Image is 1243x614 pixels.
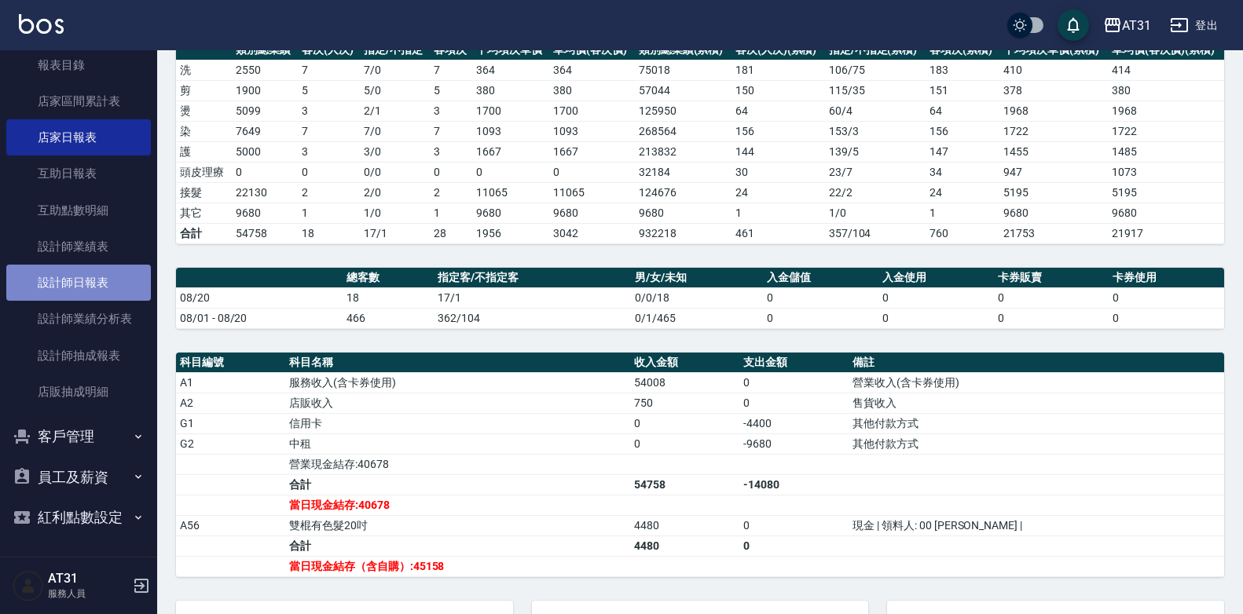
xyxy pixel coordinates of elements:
td: 156 [731,121,825,141]
a: 設計師抽成報表 [6,338,151,374]
td: 9680 [472,203,549,223]
td: 17/1 [360,223,430,243]
th: 備註 [849,353,1224,373]
td: 5195 [1108,182,1224,203]
td: 當日現金結存:40678 [285,495,630,515]
td: 接髮 [176,182,232,203]
td: 153 / 3 [825,121,926,141]
td: 106 / 75 [825,60,926,80]
td: 1700 [549,101,635,121]
td: 28 [430,223,472,243]
td: 0 [232,162,298,182]
th: 支出金額 [739,353,849,373]
td: 151 [926,80,999,101]
td: 0 [878,308,994,328]
td: -14080 [739,474,849,495]
td: 3 [430,141,472,162]
td: 1093 [549,121,635,141]
td: 1722 [1108,121,1224,141]
td: 54008 [630,372,739,393]
th: 收入金額 [630,353,739,373]
td: 0 [739,515,849,535]
td: 380 [1108,80,1224,101]
td: 0 [878,287,994,308]
td: 1 / 0 [360,203,430,223]
td: 1485 [1108,141,1224,162]
td: 380 [472,80,549,101]
td: 店販收入 [285,393,630,413]
td: 22 / 2 [825,182,926,203]
button: AT31 [1097,9,1157,42]
td: 營業收入(含卡券使用) [849,372,1224,393]
td: 1 [298,203,360,223]
a: 店販抽成明細 [6,374,151,410]
td: 1700 [472,101,549,121]
div: AT31 [1122,16,1151,35]
td: 18 [343,287,434,308]
td: 1968 [1108,101,1224,121]
td: 1722 [999,121,1108,141]
td: 5195 [999,182,1108,203]
td: 9680 [1108,203,1224,223]
table: a dense table [176,268,1224,329]
td: 5099 [232,101,298,121]
td: 08/20 [176,287,343,308]
td: 139 / 5 [825,141,926,162]
td: 5000 [232,141,298,162]
button: save [1058,9,1089,41]
th: 入金儲值 [763,268,878,288]
td: 750 [630,393,739,413]
a: 設計師業績表 [6,228,151,265]
button: 登出 [1164,11,1224,40]
td: 760 [926,223,999,243]
td: 服務收入(含卡券使用) [285,372,630,393]
td: 0 [549,162,635,182]
td: 32184 [635,162,731,182]
h5: AT31 [48,571,128,587]
td: 3042 [549,223,635,243]
td: 2 / 1 [360,101,430,121]
td: 410 [999,60,1108,80]
td: 其他付款方式 [849,433,1224,454]
td: 7 [430,60,472,80]
td: 2 / 0 [360,182,430,203]
th: 指定客/不指定客 [434,268,631,288]
td: 0 / 0 [360,162,430,182]
td: A1 [176,372,285,393]
table: a dense table [176,353,1224,577]
td: 414 [1108,60,1224,80]
a: 設計師業績分析表 [6,301,151,337]
td: 9680 [635,203,731,223]
td: A56 [176,515,285,535]
td: 3 [430,101,472,121]
td: 染 [176,121,232,141]
td: 剪 [176,80,232,101]
td: 64 [731,101,825,121]
img: Person [13,570,44,601]
td: 7 [298,60,360,80]
td: 0 [763,287,878,308]
td: 183 [926,60,999,80]
td: 3 / 0 [360,141,430,162]
td: 2 [298,182,360,203]
td: 1 [430,203,472,223]
td: 5 [298,80,360,101]
button: 客戶管理 [6,416,151,457]
td: 23 / 7 [825,162,926,182]
td: 護 [176,141,232,162]
td: 7649 [232,121,298,141]
td: 0 [994,287,1109,308]
td: 466 [343,308,434,328]
td: 115 / 35 [825,80,926,101]
td: 0 [430,162,472,182]
td: -9680 [739,433,849,454]
img: Logo [19,14,64,34]
td: 7 [298,121,360,141]
td: 0 [739,393,849,413]
td: -4400 [739,413,849,433]
td: 3 [298,141,360,162]
td: 4480 [630,515,739,535]
td: 當日現金結存（含自購）:45158 [285,556,630,576]
td: 0/0/18 [631,287,764,308]
td: 2550 [232,60,298,80]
